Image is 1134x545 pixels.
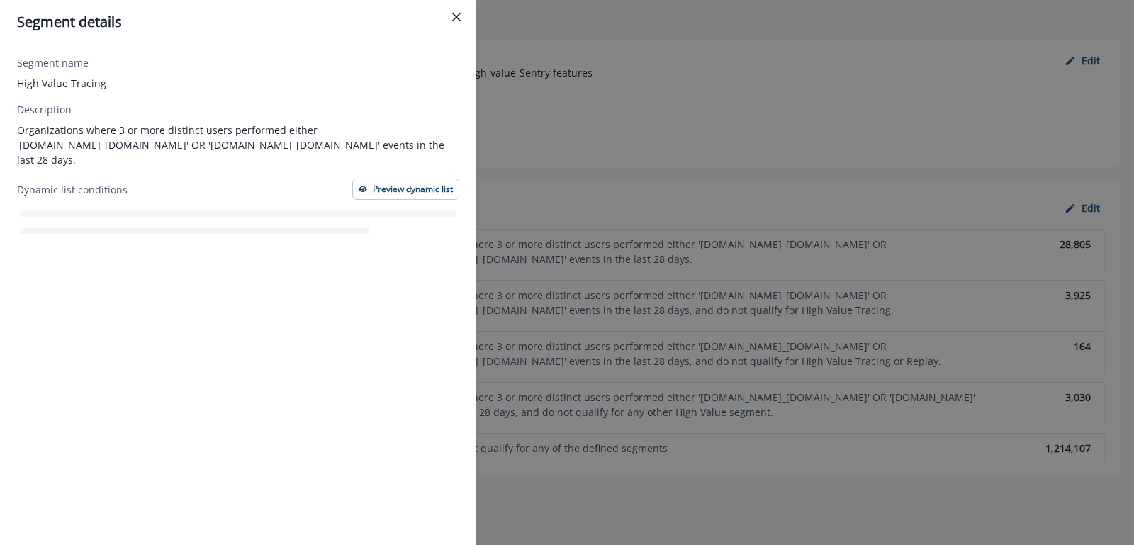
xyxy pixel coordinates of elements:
p: Dynamic list conditions [17,182,128,197]
p: Preview dynamic list [373,184,453,194]
button: Preview dynamic list [352,179,459,200]
div: Segment details [17,11,459,33]
button: Close [445,6,468,28]
p: Description [17,102,72,117]
p: Segment name [17,55,89,70]
p: Organizations where 3 or more distinct users performed either '[DOMAIN_NAME]_[DOMAIN_NAME]' OR '[... [17,123,459,167]
p: High Value Tracing [17,76,459,91]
